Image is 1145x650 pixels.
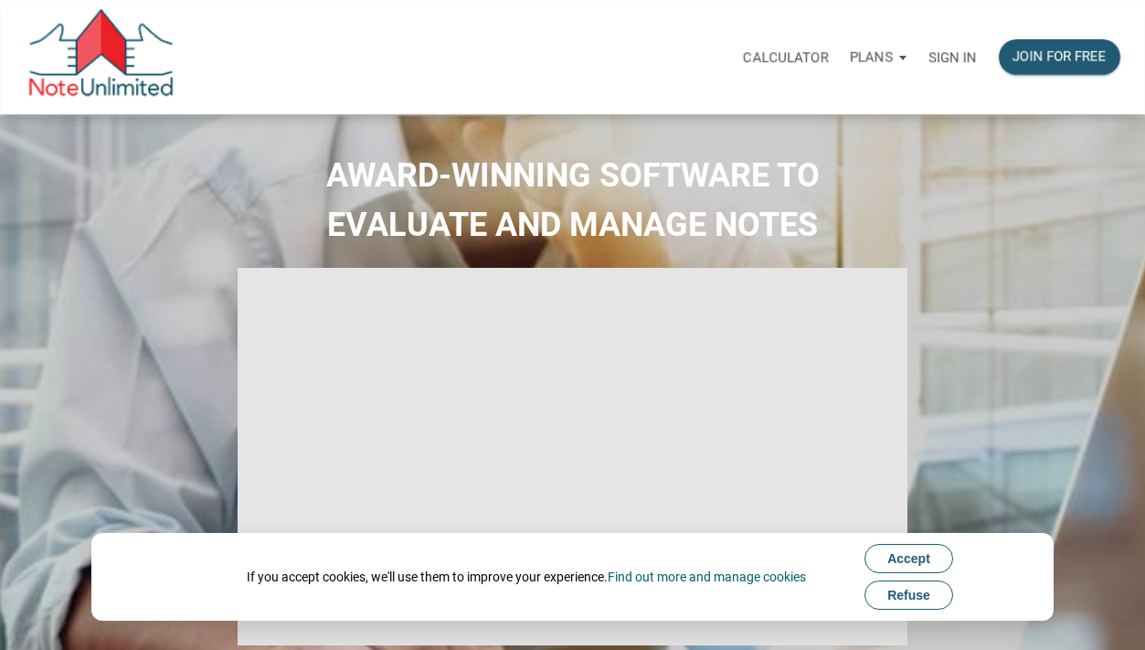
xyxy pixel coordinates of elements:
a: Sign in [917,28,988,86]
a: Join for free [988,28,1131,86]
div: Join for free [1012,47,1107,68]
p: Sign in [928,49,977,66]
a: Plans [839,28,917,86]
button: Accept [864,544,953,573]
a: Find out more and manage cookies [608,570,806,584]
button: Refuse [864,581,953,610]
button: Join for free [999,39,1120,75]
p: Plans [850,49,893,66]
span: Accept [887,551,930,566]
span: Refuse [887,588,930,602]
h2: AWARD-WINNING SOFTWARE TO EVALUATE AND MANAGE NOTES [14,151,1131,250]
iframe: NoteUnlimited [238,268,908,645]
div: If you accept cookies, we'll use them to improve your experience. [247,568,806,586]
button: Plans [839,30,917,85]
p: Calculator [743,49,828,66]
a: Calculator [732,28,839,86]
